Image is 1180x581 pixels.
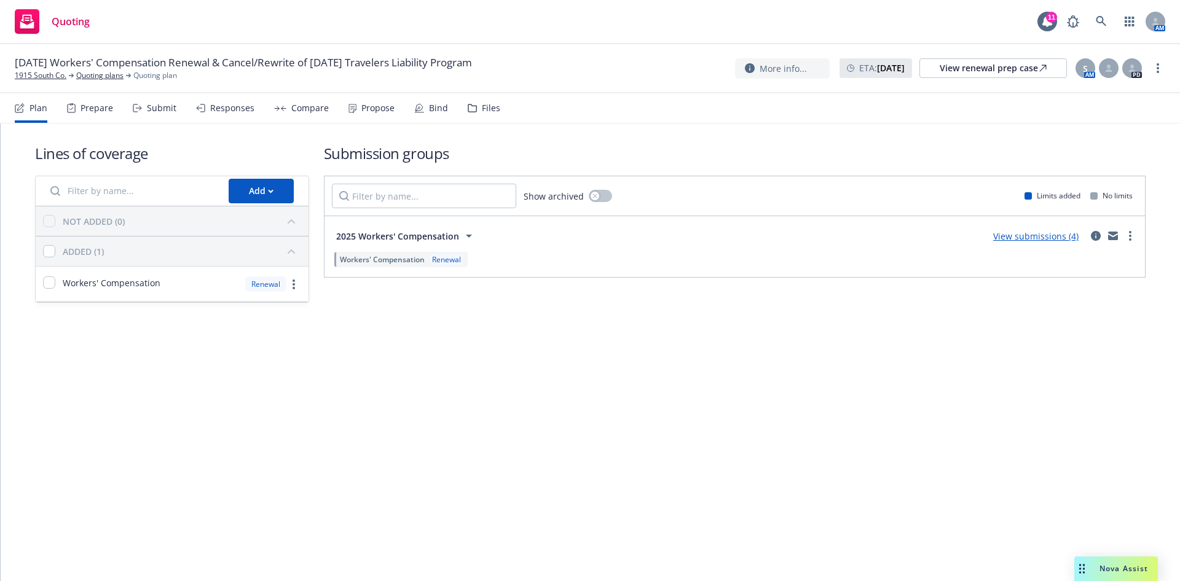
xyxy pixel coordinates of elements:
span: S [1083,62,1088,75]
button: More info... [735,58,830,79]
button: ADDED (1) [63,241,301,261]
h1: Lines of coverage [35,143,309,163]
div: Bind [429,103,448,113]
span: Workers' Compensation [340,254,425,265]
span: ETA : [859,61,905,74]
a: View submissions (4) [993,230,1079,242]
div: NOT ADDED (0) [63,215,125,228]
a: Quoting plans [76,70,124,81]
span: Show archived [524,190,584,203]
div: Prepare [81,103,113,113]
a: Switch app [1117,9,1142,34]
span: Nova Assist [1099,563,1148,574]
span: Workers' Compensation [63,276,160,289]
div: Propose [361,103,395,113]
a: more [1123,228,1138,243]
div: 11 [1046,12,1057,23]
span: Quoting plan [133,70,177,81]
div: Renewal [245,276,286,292]
strong: [DATE] [877,62,905,74]
div: Files [482,103,500,113]
a: mail [1106,228,1120,243]
span: 2025 Workers' Compensation [336,230,459,243]
a: more [1150,61,1165,76]
div: Submit [147,103,176,113]
div: Compare [291,103,329,113]
a: Search [1089,9,1114,34]
button: NOT ADDED (0) [63,211,301,231]
span: Quoting [52,17,90,26]
a: circleInformation [1088,228,1103,243]
button: Add [229,179,294,203]
span: More info... [760,62,807,75]
div: Add [249,179,273,203]
a: Quoting [10,4,95,39]
div: Drag to move [1074,556,1090,581]
input: Filter by name... [332,184,516,208]
a: 1915 South Co. [15,70,66,81]
input: Filter by name... [43,179,221,203]
a: Report a Bug [1061,9,1085,34]
div: View renewal prep case [940,59,1047,77]
div: No limits [1090,190,1133,201]
div: Plan [29,103,47,113]
button: Nova Assist [1074,556,1158,581]
div: Renewal [430,254,463,265]
a: more [286,277,301,292]
div: ADDED (1) [63,245,104,258]
div: Limits added [1025,190,1080,201]
button: 2025 Workers' Compensation [332,224,481,248]
span: [DATE] Workers' Compensation Renewal & Cancel/Rewrite of [DATE] Travelers Liability Program [15,55,472,70]
a: View renewal prep case [919,58,1067,78]
h1: Submission groups [324,143,1146,163]
div: Responses [210,103,254,113]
